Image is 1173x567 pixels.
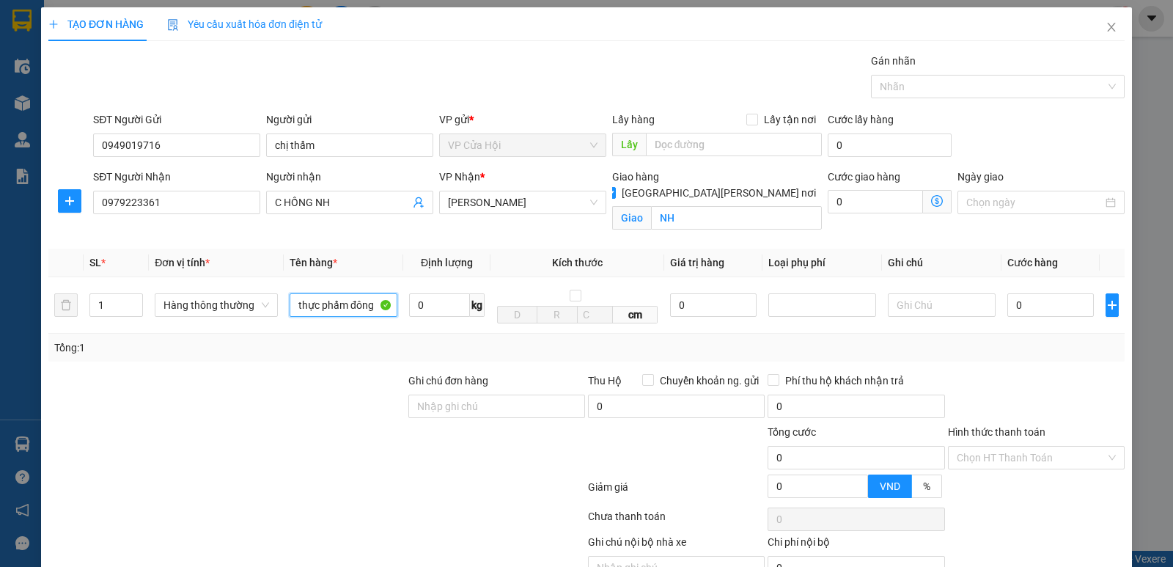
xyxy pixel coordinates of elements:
[828,114,894,125] label: Cước lấy hàng
[20,62,128,112] span: [GEOGRAPHIC_DATA], [GEOGRAPHIC_DATA] ↔ [GEOGRAPHIC_DATA]
[470,293,485,317] span: kg
[1106,293,1119,317] button: plus
[155,257,210,268] span: Đơn vị tính
[588,534,765,556] div: Ghi chú nội bộ nhà xe
[413,197,424,208] span: user-add
[762,249,882,277] th: Loại phụ phí
[828,133,952,157] input: Cước lấy hàng
[48,19,59,29] span: plus
[54,293,78,317] button: delete
[612,171,659,183] span: Giao hàng
[758,111,822,128] span: Lấy tận nơi
[882,249,1001,277] th: Ghi chú
[167,19,179,31] img: icon
[93,169,260,185] div: SĐT Người Nhận
[266,111,433,128] div: Người gửi
[408,395,585,418] input: Ghi chú đơn hàng
[1007,257,1058,268] span: Cước hàng
[670,257,724,268] span: Giá trị hàng
[1106,21,1117,33] span: close
[586,508,766,534] div: Chưa thanh toán
[957,171,1004,183] label: Ngày giao
[54,340,454,356] div: Tổng: 1
[948,426,1045,438] label: Hình thức thanh toán
[923,480,930,492] span: %
[768,426,816,438] span: Tổng cước
[439,171,480,183] span: VP Nhận
[58,189,81,213] button: plus
[828,190,923,213] input: Cước giao hàng
[48,18,144,30] span: TẠO ĐƠN HÀNG
[931,195,943,207] span: dollar-circle
[266,169,433,185] div: Người nhận
[163,294,269,316] span: Hàng thông thường
[421,257,473,268] span: Định lượng
[21,12,127,59] strong: CHUYỂN PHÁT NHANH AN PHÚ QUÝ
[779,373,910,389] span: Phí thu hộ khách nhận trả
[290,257,337,268] span: Tên hàng
[588,375,622,387] span: Thu Hộ
[613,306,658,323] span: cm
[89,257,101,268] span: SL
[577,306,614,323] input: C
[537,306,577,323] input: R
[654,373,765,389] span: Chuyển khoản ng. gửi
[612,206,651,230] span: Giao
[612,133,646,156] span: Lấy
[966,194,1103,211] input: Ngày giao
[612,114,655,125] span: Lấy hàng
[408,375,489,387] label: Ghi chú đơn hàng
[448,134,597,156] span: VP Cửa Hội
[828,171,900,183] label: Cước giao hàng
[646,133,823,156] input: Dọc đường
[93,111,260,128] div: SĐT Người Gửi
[439,111,606,128] div: VP gửi
[871,55,916,67] label: Gán nhãn
[167,18,322,30] span: Yêu cầu xuất hóa đơn điện tử
[59,195,81,207] span: plus
[880,480,900,492] span: VND
[552,257,603,268] span: Kích thước
[497,306,537,323] input: D
[616,185,822,201] span: [GEOGRAPHIC_DATA][PERSON_NAME] nơi
[1091,7,1132,48] button: Close
[1106,299,1118,311] span: plus
[888,293,996,317] input: Ghi Chú
[290,293,397,317] input: VD: Bàn, Ghế
[670,293,757,317] input: 0
[586,479,766,505] div: Giảm giá
[7,79,18,152] img: logo
[448,191,597,213] span: VP NGỌC HỒI
[768,534,944,556] div: Chi phí nội bộ
[651,206,823,230] input: Giao tận nơi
